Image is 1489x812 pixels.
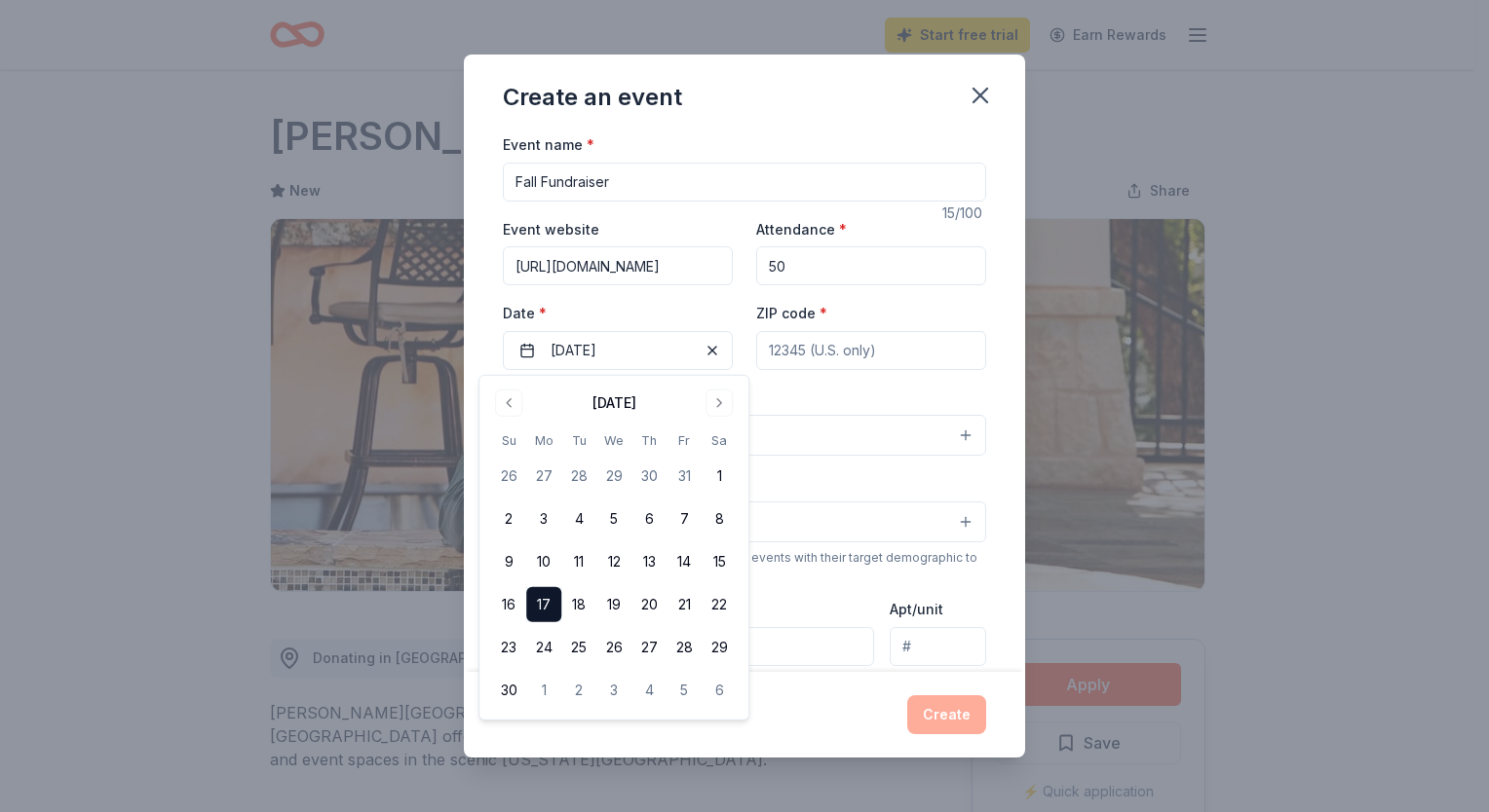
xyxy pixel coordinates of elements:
button: 29 [596,459,631,494]
button: 27 [526,459,561,494]
th: Wednesday [596,430,631,451]
button: 13 [631,544,667,579]
button: 14 [667,544,702,579]
button: 17 [526,587,561,622]
button: 28 [667,630,702,665]
button: 9 [491,544,526,579]
button: Go to next month [706,389,733,417]
button: 26 [491,459,526,494]
button: 31 [667,459,702,494]
button: 5 [596,501,631,536]
div: [DATE] [592,391,636,415]
label: Event website [503,220,599,240]
button: 4 [561,501,596,536]
th: Sunday [491,430,526,451]
button: 15 [702,544,737,579]
label: Event name [503,135,594,155]
button: 19 [596,587,631,622]
th: Saturday [702,430,737,451]
button: [DATE] [503,331,733,370]
button: 23 [491,630,526,665]
button: 6 [631,501,667,536]
button: 6 [702,673,737,708]
button: 28 [561,459,596,494]
label: Date [503,304,733,323]
button: 12 [596,544,631,579]
input: 12345 (U.S. only) [756,331,986,370]
button: 21 [667,587,702,622]
button: Go to previous month [495,389,522,417]
button: 20 [631,587,667,622]
button: 5 [667,673,702,708]
button: 22 [702,587,737,622]
button: 8 [702,501,737,536]
button: 30 [491,673,526,708]
input: # [890,627,986,666]
button: 4 [631,673,667,708]
th: Friday [667,430,702,451]
th: Tuesday [561,430,596,451]
button: 16 [491,587,526,622]
button: 30 [631,459,667,494]
button: 1 [702,459,737,494]
th: Monday [526,430,561,451]
button: 24 [526,630,561,665]
button: 10 [526,544,561,579]
button: 26 [596,630,631,665]
button: 25 [561,630,596,665]
label: Attendance [756,220,847,240]
input: https://www... [503,246,733,285]
button: 1 [526,673,561,708]
button: 3 [596,673,631,708]
div: Create an event [503,82,682,113]
button: 2 [561,673,596,708]
button: 7 [667,501,702,536]
input: Spring Fundraiser [503,163,986,202]
input: 20 [756,246,986,285]
button: 18 [561,587,596,622]
label: ZIP code [756,304,827,323]
button: 11 [561,544,596,579]
th: Thursday [631,430,667,451]
button: 27 [631,630,667,665]
button: 29 [702,630,737,665]
button: 3 [526,501,561,536]
div: 15 /100 [942,202,986,225]
button: 2 [491,501,526,536]
label: Apt/unit [890,600,943,619]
